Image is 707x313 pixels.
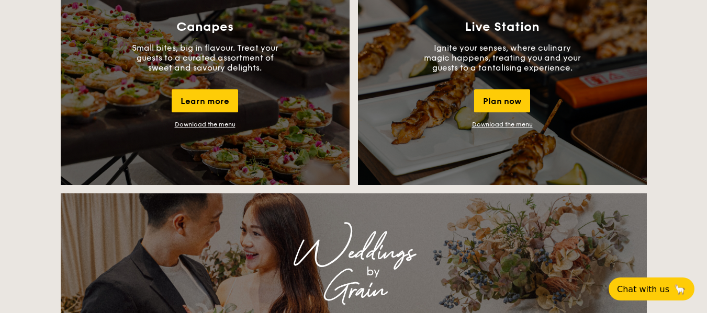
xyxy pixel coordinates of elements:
[674,283,686,295] span: 🦙
[153,281,555,300] div: Grain
[474,89,530,112] div: Plan now
[472,121,533,128] a: Download the menu
[127,43,284,73] p: Small bites, big in flavour. Treat your guests to a curated assortment of sweet and savoury delig...
[176,20,233,34] h3: Canapes
[175,121,235,128] a: Download the menu
[617,284,669,294] span: Chat with us
[192,262,555,281] div: by
[424,43,581,73] p: Ignite your senses, where culinary magic happens, treating you and your guests to a tantalising e...
[609,277,694,300] button: Chat with us🦙
[172,89,238,112] div: Learn more
[153,244,555,262] div: Weddings
[465,20,540,34] h3: Live Station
